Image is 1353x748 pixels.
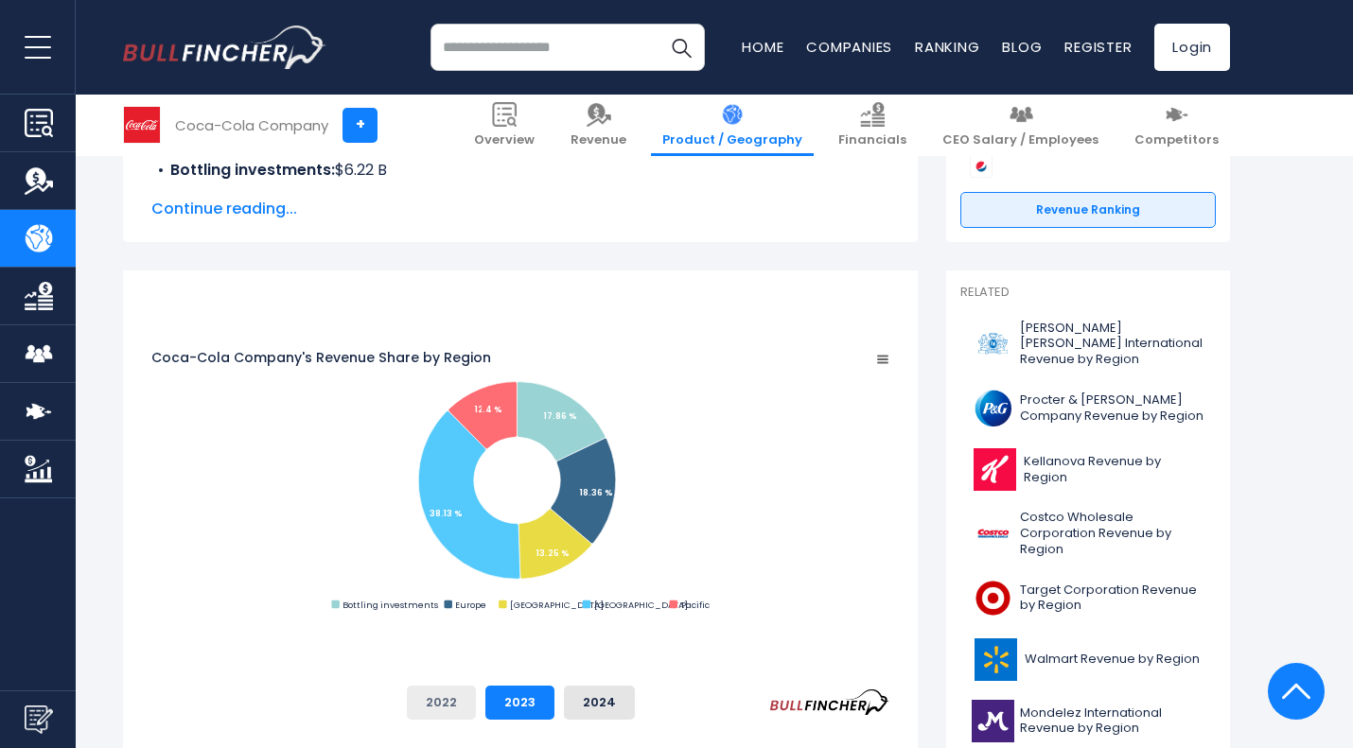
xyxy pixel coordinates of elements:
[972,322,1014,365] img: PM logo
[960,285,1216,301] p: Related
[151,198,889,220] span: Continue reading...
[343,108,378,143] a: +
[662,132,802,148] span: Product / Geography
[960,382,1216,434] a: Procter & [PERSON_NAME] Company Revenue by Region
[658,24,705,71] button: Search
[838,132,906,148] span: Financials
[536,548,570,560] text: 13.25 %
[1154,24,1230,71] a: Login
[455,599,486,611] text: Europe
[1064,37,1132,57] a: Register
[579,486,613,498] text: 18.36 %
[827,95,918,156] a: Financials
[151,159,889,182] li: $6.22 B
[1020,583,1204,615] span: Target Corporation Revenue by Region
[124,107,160,143] img: KO logo
[960,572,1216,624] a: Target Corporation Revenue by Region
[972,387,1014,429] img: PG logo
[681,599,710,611] text: Pacific
[972,700,1014,742] img: MDLZ logo
[474,403,503,415] text: 12.4 %
[1025,652,1200,668] span: Walmart Revenue by Region
[474,132,535,148] span: Overview
[407,686,476,720] button: 2022
[543,409,577,422] text: 17.86 %
[651,95,814,156] a: Product / Geography
[970,155,993,178] img: PepsiCo competitors logo
[960,192,1216,228] a: Revenue Ranking
[972,513,1014,555] img: COST logo
[806,37,892,57] a: Companies
[463,95,546,156] a: Overview
[564,686,635,720] button: 2024
[1020,392,1204,425] span: Procter & [PERSON_NAME] Company Revenue by Region
[960,505,1216,563] a: Costco Wholesale Corporation Revenue by Region
[972,448,1018,491] img: K logo
[1020,705,1204,738] span: Mondelez International Revenue by Region
[960,316,1216,374] a: [PERSON_NAME] [PERSON_NAME] International Revenue by Region
[510,599,604,611] text: [GEOGRAPHIC_DATA]
[151,182,889,204] li: $8.12 B
[151,292,889,670] svg: Coca-Cola Company's Revenue Share by Region
[170,182,228,203] b: Europe:
[485,686,554,720] button: 2023
[123,26,326,69] a: Go to homepage
[1020,510,1204,558] span: Costco Wholesale Corporation Revenue by Region
[430,507,463,519] text: 38.13 %
[343,599,438,611] text: Bottling investments
[175,114,328,136] div: Coca-Cola Company
[594,599,688,611] text: [GEOGRAPHIC_DATA]
[972,577,1014,619] img: TGT logo
[742,37,783,57] a: Home
[931,95,1110,156] a: CEO Salary / Employees
[1002,37,1042,57] a: Blog
[960,695,1216,747] a: Mondelez International Revenue by Region
[170,159,335,181] b: Bottling investments:
[972,638,1019,681] img: WMT logo
[559,95,638,156] a: Revenue
[1020,321,1204,369] span: [PERSON_NAME] [PERSON_NAME] International Revenue by Region
[942,132,1098,148] span: CEO Salary / Employees
[1134,132,1219,148] span: Competitors
[1024,454,1204,486] span: Kellanova Revenue by Region
[960,634,1216,686] a: Walmart Revenue by Region
[960,444,1216,496] a: Kellanova Revenue by Region
[571,132,626,148] span: Revenue
[1123,95,1230,156] a: Competitors
[915,37,979,57] a: Ranking
[123,26,326,69] img: bullfincher logo
[151,348,491,367] tspan: Coca-Cola Company's Revenue Share by Region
